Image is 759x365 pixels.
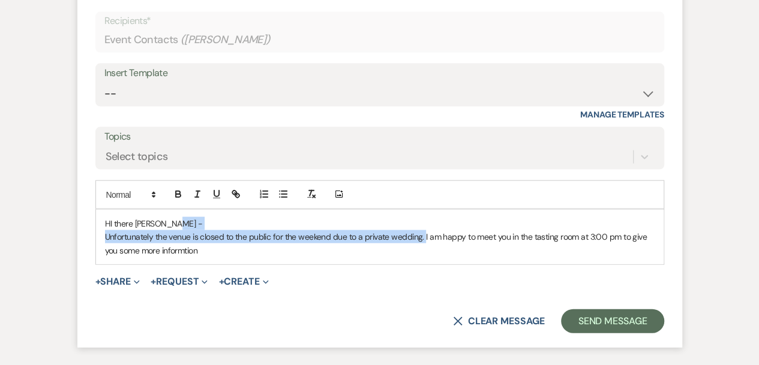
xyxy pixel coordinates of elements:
span: ( [PERSON_NAME] ) [181,32,271,48]
span: + [151,277,156,286]
div: Event Contacts [104,28,655,52]
span: + [218,277,224,286]
div: Select topics [106,149,168,165]
p: HI there [PERSON_NAME] - [105,217,655,230]
button: Clear message [453,316,544,326]
button: Request [151,277,208,286]
button: Send Message [561,309,664,333]
span: + [95,277,101,286]
p: Recipients* [104,13,655,29]
button: Create [218,277,268,286]
button: Share [95,277,140,286]
p: Unfortunately the venue is closed to the public for the weekend due to a private wedding. I am ha... [105,230,655,257]
a: Manage Templates [580,109,664,120]
label: Topics [104,128,655,146]
div: Insert Template [104,65,655,82]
